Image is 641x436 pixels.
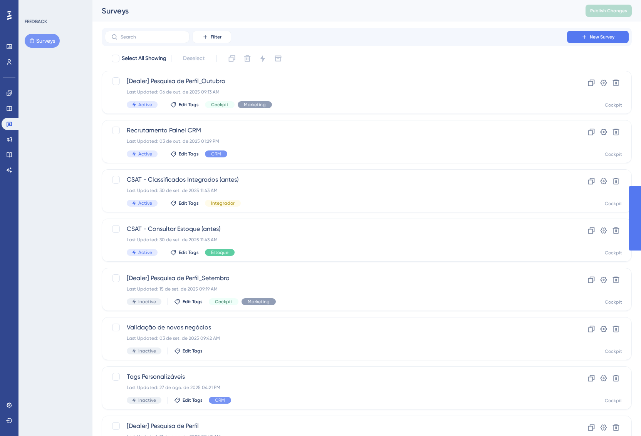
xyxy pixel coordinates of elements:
div: Last Updated: 30 de set. de 2025 11:43 AM [127,237,545,243]
span: Active [138,249,152,256]
span: Edit Tags [179,151,199,157]
span: [Dealer] Pesquisa de Perfil_Setembro [127,274,545,283]
span: Edit Tags [179,200,199,206]
span: Edit Tags [183,348,203,354]
div: Cockpit [605,102,622,108]
span: Deselect [183,54,205,63]
div: Surveys [102,5,566,16]
span: Active [138,200,152,206]
div: Last Updated: 03 de out. de 2025 01:29 PM [127,138,545,144]
span: Marketing [244,102,266,108]
input: Search [121,34,183,40]
iframe: UserGuiding AI Assistant Launcher [609,406,632,429]
span: CRM [215,397,225,403]
span: Marketing [248,299,270,305]
span: CRM [211,151,221,157]
button: Publish Changes [586,5,632,17]
div: FEEDBACK [25,18,47,25]
button: Edit Tags [174,397,203,403]
span: Recrutamento Painel CRM [127,126,545,135]
span: Integrador [211,200,235,206]
span: Cockpit [215,299,232,305]
span: Cockpit [211,102,228,108]
span: Edit Tags [183,397,203,403]
span: Active [138,151,152,157]
span: Tags Personalizáveis [127,372,545,381]
span: Edit Tags [179,249,199,256]
button: Edit Tags [170,151,199,157]
span: New Survey [590,34,614,40]
button: Edit Tags [170,249,199,256]
span: Filter [211,34,221,40]
button: Filter [193,31,231,43]
div: Cockpit [605,299,622,305]
span: CSAT - Classificados Integrados (antes) [127,175,545,184]
span: Inactive [138,348,156,354]
span: Inactive [138,299,156,305]
span: [Dealer] Pesquisa de Perfil_Outubro [127,77,545,86]
span: Select All Showing [122,54,166,63]
button: New Survey [567,31,629,43]
div: Cockpit [605,348,622,354]
button: Edit Tags [174,299,203,305]
button: Surveys [25,34,60,48]
div: Last Updated: 15 de set. de 2025 09:19 AM [127,286,545,292]
span: [Dealer] Pesquisa de Perfil [127,421,545,431]
button: Edit Tags [170,102,199,108]
div: Last Updated: 27 de ago. de 2025 04:21 PM [127,384,545,391]
div: Cockpit [605,200,622,207]
button: Edit Tags [170,200,199,206]
span: Inactive [138,397,156,403]
span: CSAT - Consultar Estoque (antes) [127,224,545,234]
span: Validação de novos negócios [127,323,545,332]
span: Estoque [211,249,228,256]
span: Active [138,102,152,108]
span: Edit Tags [183,299,203,305]
span: Publish Changes [590,8,627,14]
div: Cockpit [605,151,622,157]
span: Edit Tags [179,102,199,108]
div: Last Updated: 06 de out. de 2025 09:13 AM [127,89,545,95]
div: Cockpit [605,398,622,404]
div: Cockpit [605,250,622,256]
button: Edit Tags [174,348,203,354]
div: Last Updated: 30 de set. de 2025 11:43 AM [127,187,545,194]
button: Deselect [176,52,211,65]
div: Last Updated: 03 de set. de 2025 09:42 AM [127,335,545,341]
